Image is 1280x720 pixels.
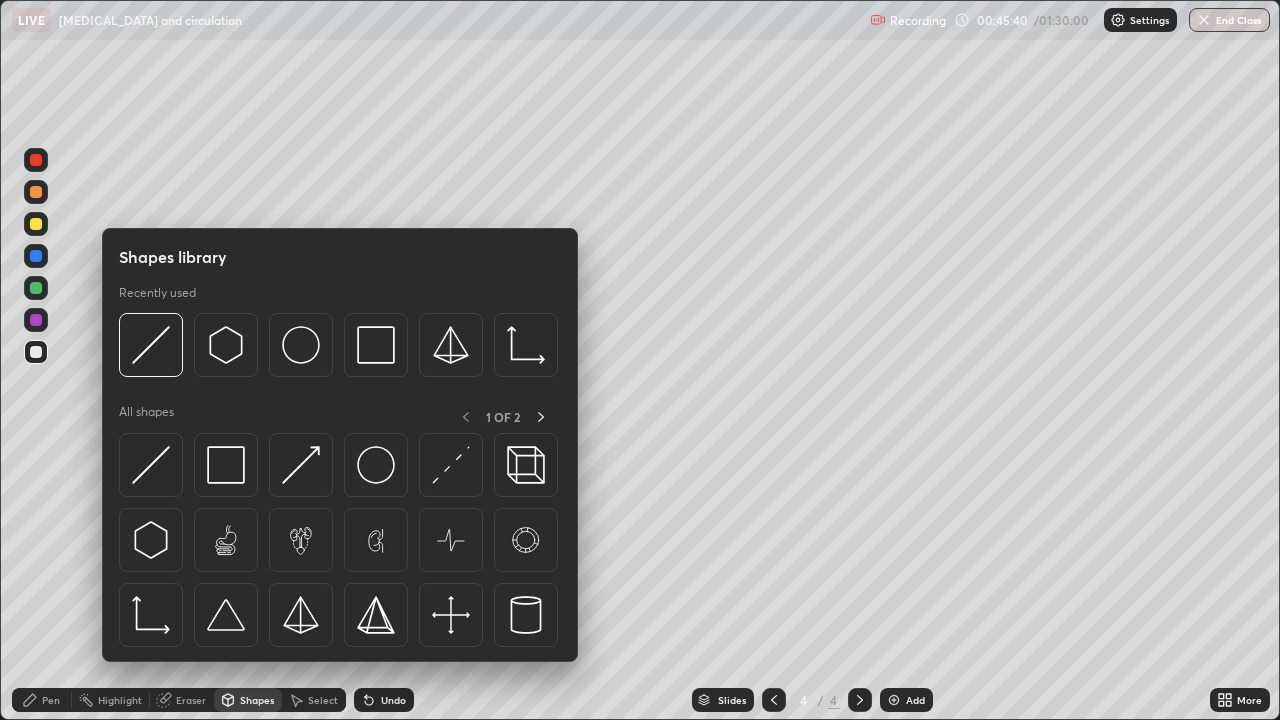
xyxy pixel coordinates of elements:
[870,12,886,28] img: recording.375f2c34.svg
[119,245,227,269] h5: Shapes library
[59,12,242,28] p: [MEDICAL_DATA] and circulation
[18,12,45,28] p: LIVE
[507,446,545,484] img: svg+xml;charset=utf-8,%3Csvg%20xmlns%3D%22http%3A%2F%2Fwww.w3.org%2F2000%2Fsvg%22%20width%3D%2235...
[486,409,520,425] p: 1 OF 2
[381,695,406,705] div: Undo
[906,695,925,705] div: Add
[98,695,142,705] div: Highlight
[357,446,395,484] img: svg+xml;charset=utf-8,%3Csvg%20xmlns%3D%22http%3A%2F%2Fwww.w3.org%2F2000%2Fsvg%22%20width%3D%2236...
[828,691,840,709] div: 4
[282,446,320,484] img: svg+xml;charset=utf-8,%3Csvg%20xmlns%3D%22http%3A%2F%2Fwww.w3.org%2F2000%2Fsvg%22%20width%3D%2230...
[432,326,470,364] img: svg+xml;charset=utf-8,%3Csvg%20xmlns%3D%22http%3A%2F%2Fwww.w3.org%2F2000%2Fsvg%22%20width%3D%2234...
[357,521,395,559] img: svg+xml;charset=utf-8,%3Csvg%20xmlns%3D%22http%3A%2F%2Fwww.w3.org%2F2000%2Fsvg%22%20width%3D%2265...
[890,13,946,28] p: Recording
[794,694,814,706] div: 4
[1237,695,1262,705] div: More
[507,521,545,559] img: svg+xml;charset=utf-8,%3Csvg%20xmlns%3D%22http%3A%2F%2Fwww.w3.org%2F2000%2Fsvg%22%20width%3D%2265...
[176,695,206,705] div: Eraser
[1130,15,1169,25] p: Settings
[357,596,395,634] img: svg+xml;charset=utf-8,%3Csvg%20xmlns%3D%22http%3A%2F%2Fwww.w3.org%2F2000%2Fsvg%22%20width%3D%2234...
[42,695,60,705] div: Pen
[132,596,170,634] img: svg+xml;charset=utf-8,%3Csvg%20xmlns%3D%22http%3A%2F%2Fwww.w3.org%2F2000%2Fsvg%22%20width%3D%2233...
[282,521,320,559] img: svg+xml;charset=utf-8,%3Csvg%20xmlns%3D%22http%3A%2F%2Fwww.w3.org%2F2000%2Fsvg%22%20width%3D%2265...
[1196,12,1212,28] img: end-class-cross
[818,694,824,706] div: /
[507,326,545,364] img: svg+xml;charset=utf-8,%3Csvg%20xmlns%3D%22http%3A%2F%2Fwww.w3.org%2F2000%2Fsvg%22%20width%3D%2233...
[1189,8,1270,32] button: End Class
[207,596,245,634] img: svg+xml;charset=utf-8,%3Csvg%20xmlns%3D%22http%3A%2F%2Fwww.w3.org%2F2000%2Fsvg%22%20width%3D%2238...
[207,521,245,559] img: svg+xml;charset=utf-8,%3Csvg%20xmlns%3D%22http%3A%2F%2Fwww.w3.org%2F2000%2Fsvg%22%20width%3D%2265...
[282,326,320,364] img: svg+xml;charset=utf-8,%3Csvg%20xmlns%3D%22http%3A%2F%2Fwww.w3.org%2F2000%2Fsvg%22%20width%3D%2236...
[432,596,470,634] img: svg+xml;charset=utf-8,%3Csvg%20xmlns%3D%22http%3A%2F%2Fwww.w3.org%2F2000%2Fsvg%22%20width%3D%2240...
[207,446,245,484] img: svg+xml;charset=utf-8,%3Csvg%20xmlns%3D%22http%3A%2F%2Fwww.w3.org%2F2000%2Fsvg%22%20width%3D%2234...
[886,692,902,708] img: add-slide-button
[1110,12,1126,28] img: class-settings-icons
[432,446,470,484] img: svg+xml;charset=utf-8,%3Csvg%20xmlns%3D%22http%3A%2F%2Fwww.w3.org%2F2000%2Fsvg%22%20width%3D%2230...
[119,404,174,429] p: All shapes
[507,596,545,634] img: svg+xml;charset=utf-8,%3Csvg%20xmlns%3D%22http%3A%2F%2Fwww.w3.org%2F2000%2Fsvg%22%20width%3D%2228...
[132,521,170,559] img: svg+xml;charset=utf-8,%3Csvg%20xmlns%3D%22http%3A%2F%2Fwww.w3.org%2F2000%2Fsvg%22%20width%3D%2230...
[132,446,170,484] img: svg+xml;charset=utf-8,%3Csvg%20xmlns%3D%22http%3A%2F%2Fwww.w3.org%2F2000%2Fsvg%22%20width%3D%2230...
[282,596,320,634] img: svg+xml;charset=utf-8,%3Csvg%20xmlns%3D%22http%3A%2F%2Fwww.w3.org%2F2000%2Fsvg%22%20width%3D%2234...
[119,285,196,301] p: Recently used
[207,326,245,364] img: svg+xml;charset=utf-8,%3Csvg%20xmlns%3D%22http%3A%2F%2Fwww.w3.org%2F2000%2Fsvg%22%20width%3D%2230...
[432,521,470,559] img: svg+xml;charset=utf-8,%3Csvg%20xmlns%3D%22http%3A%2F%2Fwww.w3.org%2F2000%2Fsvg%22%20width%3D%2265...
[357,326,395,364] img: svg+xml;charset=utf-8,%3Csvg%20xmlns%3D%22http%3A%2F%2Fwww.w3.org%2F2000%2Fsvg%22%20width%3D%2234...
[240,695,274,705] div: Shapes
[718,695,746,705] div: Slides
[132,326,170,364] img: svg+xml;charset=utf-8,%3Csvg%20xmlns%3D%22http%3A%2F%2Fwww.w3.org%2F2000%2Fsvg%22%20width%3D%2230...
[308,695,338,705] div: Select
